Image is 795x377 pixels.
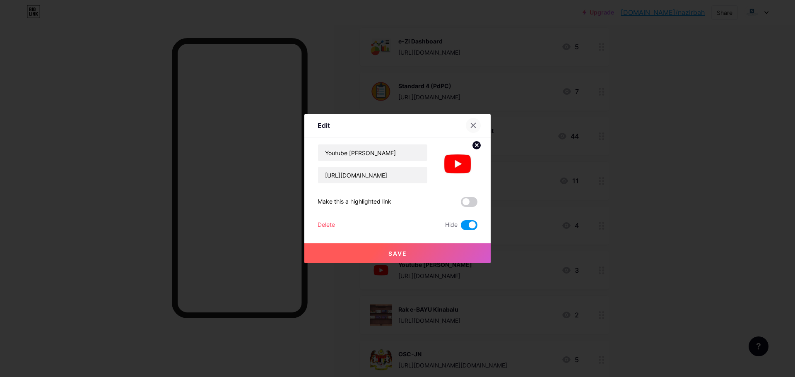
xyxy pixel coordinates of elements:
[318,167,427,183] input: URL
[304,243,491,263] button: Save
[318,197,391,207] div: Make this a highlighted link
[445,220,458,230] span: Hide
[388,250,407,257] span: Save
[318,220,335,230] div: Delete
[318,144,427,161] input: Title
[318,120,330,130] div: Edit
[438,144,477,184] img: link_thumbnail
